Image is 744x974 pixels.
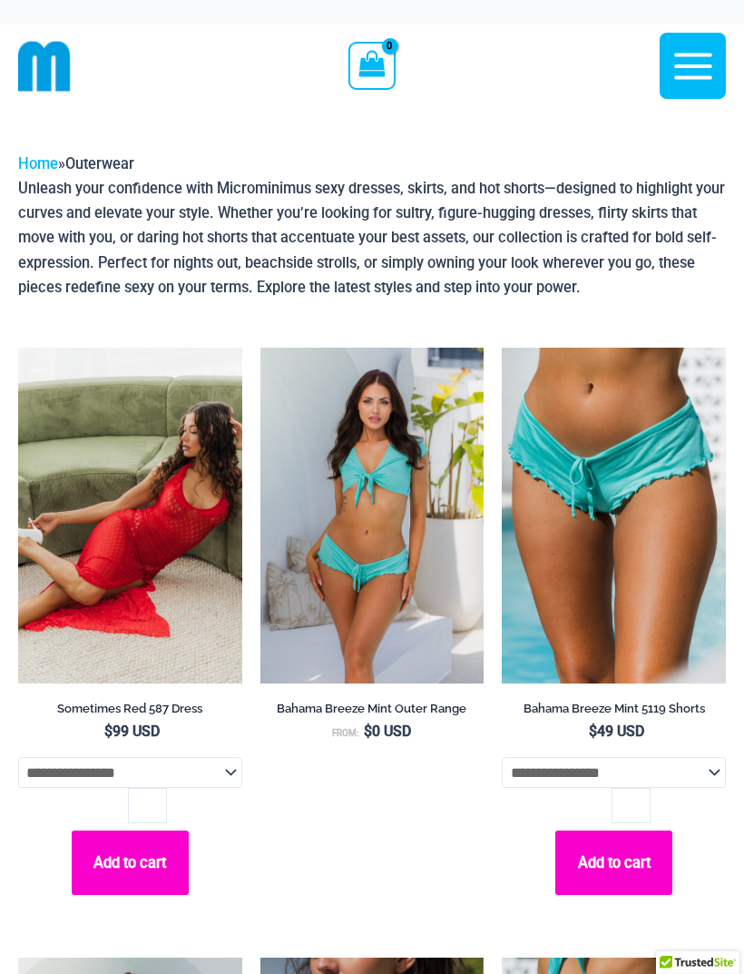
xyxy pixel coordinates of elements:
p: Unleash your confidence with Microminimus sexy dresses, skirts, and hot shorts—designed to highli... [18,176,726,299]
button: Add to cart [555,831,672,895]
span: » [18,155,134,172]
a: Home [18,155,58,172]
span: Outerwear [65,155,134,172]
img: cropped mm emblem [18,40,71,93]
img: Sometimes Red 587 Dress 10 [18,348,242,684]
img: Bahama Breeze Mint 9116 Crop Top 5119 Shorts 01v2 [260,348,485,684]
h2: Sometimes Red 587 Dress [18,701,242,716]
input: Product quantity [612,788,651,823]
input: Product quantity [128,788,167,823]
bdi: 99 USD [104,723,160,740]
img: Bahama Breeze Mint 5119 Shorts 01 [502,348,726,684]
a: View Shopping Cart, empty [348,42,395,89]
a: Sometimes Red 587 Dress [18,701,242,723]
a: Sometimes Red 587 Dress 10Sometimes Red 587 Dress 09Sometimes Red 587 Dress 09 [18,348,242,684]
bdi: 0 USD [364,723,411,740]
bdi: 49 USD [589,723,644,740]
h2: Bahama Breeze Mint Outer Range [260,701,485,716]
span: $ [589,723,597,740]
a: Bahama Breeze Mint 5119 Shorts [502,701,726,723]
a: Bahama Breeze Mint 9116 Crop Top 5119 Shorts 01v2Bahama Breeze Mint 9116 Crop Top 5119 Shorts 04v... [260,348,485,684]
a: Bahama Breeze Mint Outer Range [260,701,485,723]
h2: Bahama Breeze Mint 5119 Shorts [502,701,726,716]
span: $ [364,723,372,740]
span: $ [104,723,113,740]
button: Add to cart [72,831,189,895]
a: Bahama Breeze Mint 5119 Shorts 01Bahama Breeze Mint 5119 Shorts 02Bahama Breeze Mint 5119 Shorts 02 [502,348,726,684]
span: From: [332,728,359,738]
